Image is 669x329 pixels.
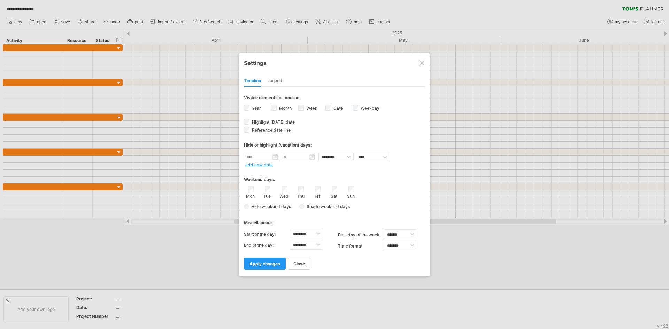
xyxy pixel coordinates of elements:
[249,204,291,209] span: Hide weekend days
[330,192,338,199] label: Sat
[245,162,273,167] a: add new date
[249,261,280,266] span: apply changes
[279,192,288,199] label: Wed
[296,192,305,199] label: Thu
[338,229,384,241] label: first day of the week:
[244,76,261,87] div: Timeline
[346,192,355,199] label: Sun
[288,258,310,270] a: close
[244,213,425,227] div: Miscellaneous:
[244,95,425,102] div: Visible elements in timeline:
[263,192,271,199] label: Tue
[332,105,343,111] label: Date
[359,105,379,111] label: Weekday
[338,241,384,252] label: Time format:
[246,192,255,199] label: Mon
[305,105,317,111] label: Week
[244,229,290,240] label: Start of the day:
[244,142,425,148] div: Hide or highlight (vacation) days:
[293,261,305,266] span: close
[278,105,292,111] label: Month
[244,56,425,69] div: Settings
[244,240,290,251] label: End of the day:
[251,119,295,125] span: Highlight [DATE] date
[251,127,291,133] span: Reference date line
[304,204,350,209] span: Shade weekend days
[267,76,282,87] div: Legend
[313,192,322,199] label: Fri
[244,170,425,184] div: Weekend days:
[251,105,261,111] label: Year
[244,258,286,270] a: apply changes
